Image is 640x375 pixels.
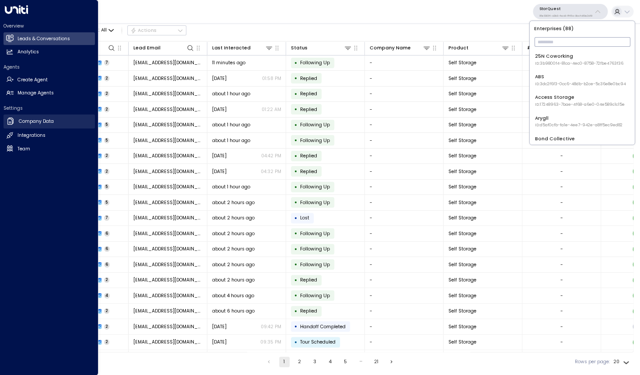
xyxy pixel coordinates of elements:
[133,261,203,268] span: karifutrell42@gmail.com
[370,44,431,52] div: Company Name
[133,246,203,252] span: mecaressa@outlook.com
[370,44,411,52] div: Company Name
[104,277,110,283] span: 2
[560,153,563,159] div: -
[300,292,330,299] span: Following Up
[212,230,255,237] span: about 2 hours ago
[300,339,336,345] span: Tour Scheduled
[535,122,623,128] span: ID: d5af0cfb-fa1e-4ee7-942e-a8ff5ec9ed82
[527,44,557,52] div: # of people
[325,357,336,367] button: Go to page 4
[212,277,255,283] span: about 2 hours ago
[3,142,95,155] a: Team
[560,308,563,314] div: -
[539,6,592,11] p: StorQuest
[300,59,330,66] span: Following Up
[300,153,317,159] span: Replied
[448,59,476,66] span: Self Storage
[212,122,250,128] span: about 1 hour ago
[365,226,444,241] td: -
[365,102,444,117] td: -
[448,90,476,97] span: Self Storage
[365,56,444,71] td: -
[261,323,281,330] p: 09:42 PM
[294,181,297,193] div: •
[212,246,255,252] span: about 2 hours ago
[133,122,203,128] span: kristo.shytani1997@gmail.com
[104,107,110,112] span: 2
[294,321,297,332] div: •
[560,277,563,283] div: -
[365,242,444,257] td: -
[3,64,95,70] h2: Agents
[365,211,444,226] td: -
[365,87,444,102] td: -
[365,273,444,288] td: -
[294,228,297,239] div: •
[448,184,476,190] span: Self Storage
[261,153,281,159] p: 04:42 PM
[294,166,297,177] div: •
[535,94,625,108] div: Access Storage
[133,106,203,113] span: Sharaedavis69@gmail.com
[104,122,110,128] span: 5
[133,292,203,299] span: calebiuli3@gmail.com
[560,168,563,175] div: -
[104,60,110,66] span: 7
[17,132,45,139] h2: Integrations
[448,44,469,52] div: Product
[279,357,290,367] button: page 1
[535,61,623,67] span: ID: 3b9800f4-81ca-4ec0-8758-72fbe4763f36
[535,73,626,87] div: ABS
[560,246,563,252] div: -
[133,44,195,52] div: Lead Email
[104,308,110,314] span: 2
[104,246,110,252] span: 6
[133,199,203,206] span: amyaragon@mail.com
[294,357,305,367] button: Go to page 2
[365,335,444,350] td: -
[133,339,203,345] span: ryantotaro@gmail.com
[365,304,444,319] td: -
[300,122,330,128] span: Following Up
[448,246,476,252] span: Self Storage
[365,195,444,210] td: -
[212,261,255,268] span: about 2 hours ago
[127,25,186,36] button: Actions
[365,149,444,164] td: -
[294,104,297,115] div: •
[448,277,476,283] span: Self Storage
[294,306,297,317] div: •
[133,44,161,52] div: Lead Email
[17,49,39,56] h2: Analytics
[300,277,317,283] span: Replied
[448,292,476,299] span: Self Storage
[535,53,623,66] div: 25N Coworking
[300,230,330,237] span: Following Up
[300,199,330,206] span: Following Up
[260,339,281,345] p: 09:35 PM
[212,292,254,299] span: about 4 hours ago
[130,28,157,34] div: Actions
[133,277,203,283] span: makedakaya@gmail.com
[104,184,110,190] span: 5
[212,75,227,82] span: Aug 15, 2025
[448,215,476,221] span: Self Storage
[17,35,70,42] h2: Leads & Conversations
[17,90,54,97] h2: Manage Agents
[365,133,444,148] td: -
[527,44,588,52] div: # of people
[535,115,623,128] div: Arygll
[294,274,297,286] div: •
[3,46,95,59] a: Analytics
[300,323,346,330] span: Handoff Completed
[212,215,255,221] span: about 2 hours ago
[104,215,110,221] span: 7
[448,339,476,345] span: Self Storage
[3,129,95,142] a: Integrations
[133,168,203,175] span: Princesskokomocha@gmail.com
[294,57,297,69] div: •
[294,135,297,146] div: •
[294,150,297,162] div: •
[133,323,203,330] span: donigamulo@gmail.com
